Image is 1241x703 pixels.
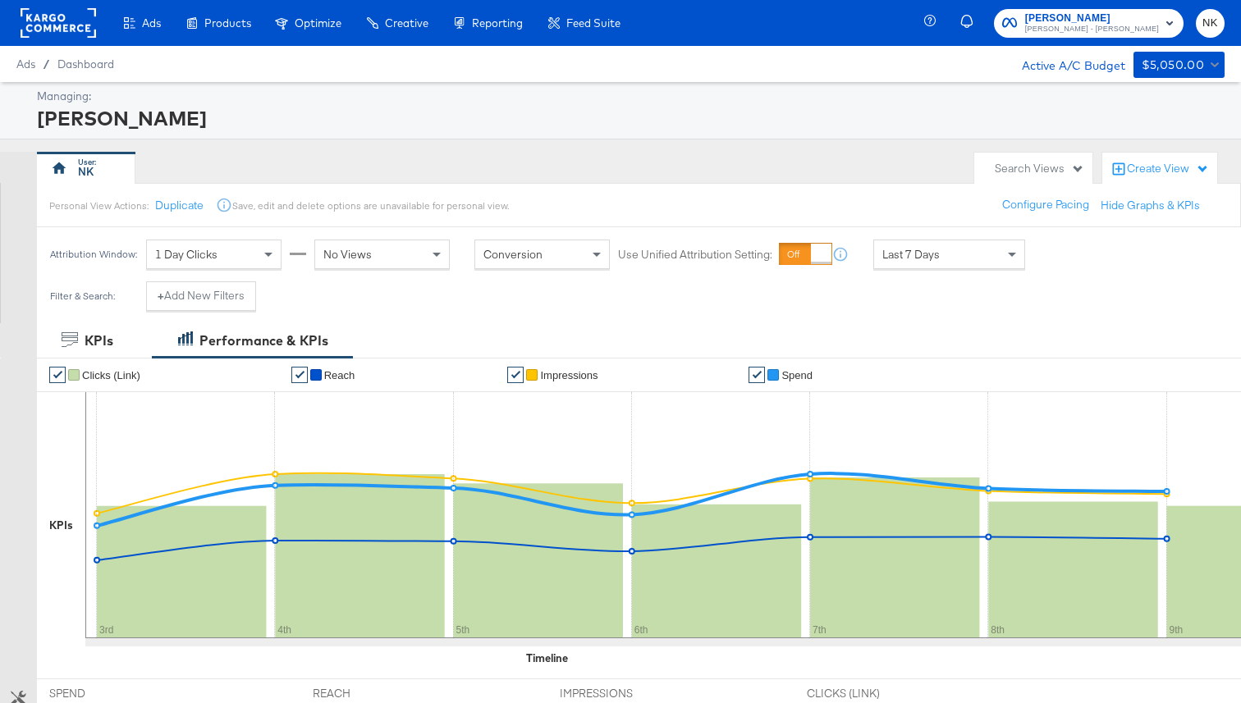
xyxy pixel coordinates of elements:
span: Ads [142,16,161,30]
span: / [35,57,57,71]
span: No Views [323,247,372,262]
div: KPIs [49,518,73,533]
span: Spend [781,369,813,381]
span: Impressions [540,369,598,381]
div: Save, edit and delete options are unavailable for personal view. [232,199,509,212]
span: Products [204,16,251,30]
button: $5,050.00 [1133,52,1225,78]
span: Creative [385,16,428,30]
span: CLICKS (LINK) [807,686,930,701]
div: [PERSON_NAME] [37,104,1220,132]
span: [PERSON_NAME] [1025,10,1159,27]
div: Performance & KPIs [199,331,328,350]
span: Feed Suite [566,16,620,30]
div: Active A/C Budget [1005,52,1125,76]
span: Clicks (Link) [82,369,140,381]
div: $5,050.00 [1142,55,1205,75]
div: Managing: [37,89,1220,104]
div: Create View [1127,161,1209,177]
button: [PERSON_NAME][PERSON_NAME] - [PERSON_NAME] [994,9,1184,38]
span: Last 7 Days [882,247,940,262]
span: 1 Day Clicks [155,247,218,262]
div: Timeline [526,651,568,666]
a: Dashboard [57,57,114,71]
div: KPIs [85,331,113,350]
a: ✔ [749,367,765,383]
span: [PERSON_NAME] - [PERSON_NAME] [1025,23,1159,36]
button: Configure Pacing [991,190,1101,220]
a: ✔ [291,367,308,383]
div: Attribution Window: [49,249,138,260]
span: IMPRESSIONS [560,686,683,701]
span: Reporting [472,16,523,30]
div: NK [78,164,94,180]
a: ✔ [49,367,66,383]
button: +Add New Filters [146,281,256,311]
div: Filter & Search: [49,290,116,302]
button: Hide Graphs & KPIs [1101,198,1200,213]
span: Conversion [483,247,543,262]
span: Reach [324,369,355,381]
strong: + [158,288,164,304]
span: Optimize [295,16,341,30]
a: ✔ [507,367,524,383]
label: Use Unified Attribution Setting: [618,247,772,262]
span: SPEND [49,686,172,701]
span: REACH [313,686,436,701]
button: Duplicate [155,198,204,213]
span: NK [1202,14,1218,33]
div: Search Views [995,161,1084,176]
span: Ads [16,57,35,71]
div: Personal View Actions: [49,199,149,212]
button: NK [1196,9,1225,38]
